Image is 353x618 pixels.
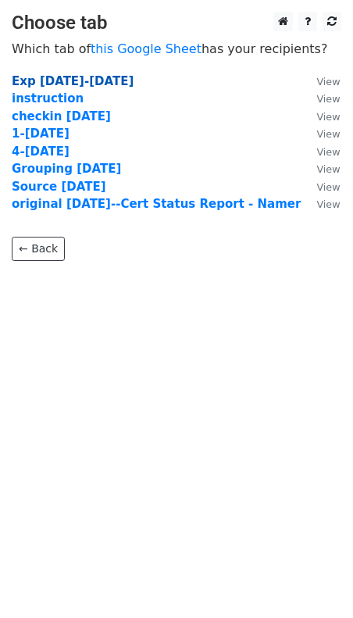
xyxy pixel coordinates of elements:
a: View [301,180,340,194]
a: checkin [DATE] [12,109,111,123]
a: View [301,74,340,88]
small: View [316,146,340,158]
small: View [316,198,340,210]
small: View [316,76,340,88]
a: 1-[DATE] [12,127,70,141]
a: instruction [12,91,84,105]
a: View [301,145,340,159]
a: Exp [DATE]-[DATE] [12,74,134,88]
p: Which tab of has your recipients? [12,41,341,57]
small: View [316,111,340,123]
iframe: Chat Widget [275,543,353,618]
a: Grouping [DATE] [12,162,121,176]
a: View [301,197,340,211]
h3: Choose tab [12,12,341,34]
a: this Google Sheet [91,41,201,56]
a: View [301,162,340,176]
a: original [DATE]--Cert Status Report - Namer [12,197,301,211]
a: 4-[DATE] [12,145,70,159]
a: Source [DATE] [12,180,106,194]
small: View [316,163,340,175]
a: View [301,109,340,123]
a: ← Back [12,237,65,261]
small: View [316,93,340,105]
a: View [301,127,340,141]
a: View [301,91,340,105]
small: View [316,128,340,140]
small: View [316,181,340,193]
